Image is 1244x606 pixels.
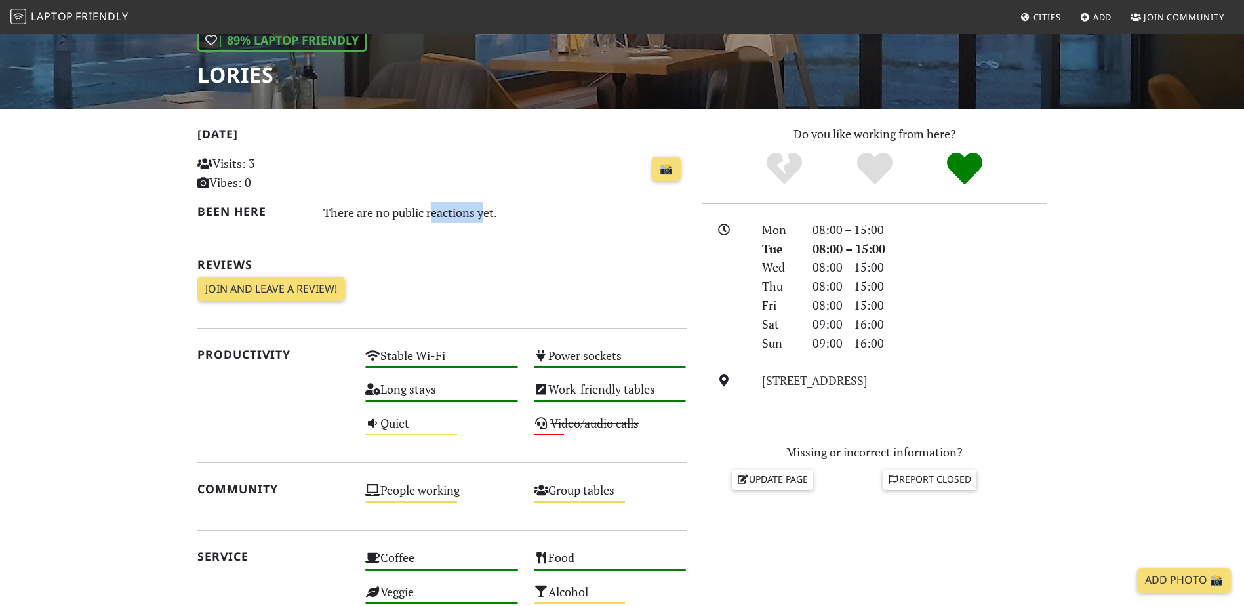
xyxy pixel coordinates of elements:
[805,239,1055,258] div: 08:00 – 15:00
[762,373,868,388] a: [STREET_ADDRESS]
[754,220,804,239] div: Mon
[702,125,1047,144] p: Do you like working from here?
[1075,5,1117,29] a: Add
[197,277,345,302] a: Join and leave a review!
[1144,11,1224,23] span: Join Community
[526,547,694,580] div: Food
[805,334,1055,353] div: 09:00 – 16:00
[739,151,830,187] div: No
[197,550,350,563] h2: Service
[805,296,1055,315] div: 08:00 – 15:00
[732,470,813,489] a: Update page
[754,239,804,258] div: Tue
[1015,5,1066,29] a: Cities
[197,348,350,361] h2: Productivity
[702,443,1047,462] p: Missing or incorrect information?
[197,205,308,218] h2: Been here
[526,345,694,378] div: Power sockets
[357,378,526,412] div: Long stays
[754,277,804,296] div: Thu
[197,258,687,272] h2: Reviews
[357,547,526,580] div: Coffee
[805,258,1055,277] div: 08:00 – 15:00
[197,154,350,192] p: Visits: 3 Vibes: 0
[550,415,639,431] s: Video/audio calls
[754,296,804,315] div: Fri
[526,479,694,513] div: Group tables
[754,334,804,353] div: Sun
[197,482,350,496] h2: Community
[10,9,26,24] img: LaptopFriendly
[805,315,1055,334] div: 09:00 – 16:00
[31,9,73,24] span: Laptop
[754,258,804,277] div: Wed
[805,277,1055,296] div: 08:00 – 15:00
[357,345,526,378] div: Stable Wi-Fi
[197,127,687,146] h2: [DATE]
[10,6,129,29] a: LaptopFriendly LaptopFriendly
[75,9,128,24] span: Friendly
[197,29,367,52] div: | 89% Laptop Friendly
[197,62,367,87] h1: Lories
[754,315,804,334] div: Sat
[652,157,681,182] a: 📸
[357,479,526,513] div: People working
[357,413,526,446] div: Quiet
[1137,568,1231,593] a: Add Photo 📸
[919,151,1010,187] div: Definitely!
[526,378,694,412] div: Work-friendly tables
[1033,11,1061,23] span: Cities
[883,470,977,489] a: Report closed
[830,151,920,187] div: Yes
[323,202,687,223] div: There are no public reactions yet.
[805,220,1055,239] div: 08:00 – 15:00
[1093,11,1112,23] span: Add
[1125,5,1230,29] a: Join Community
